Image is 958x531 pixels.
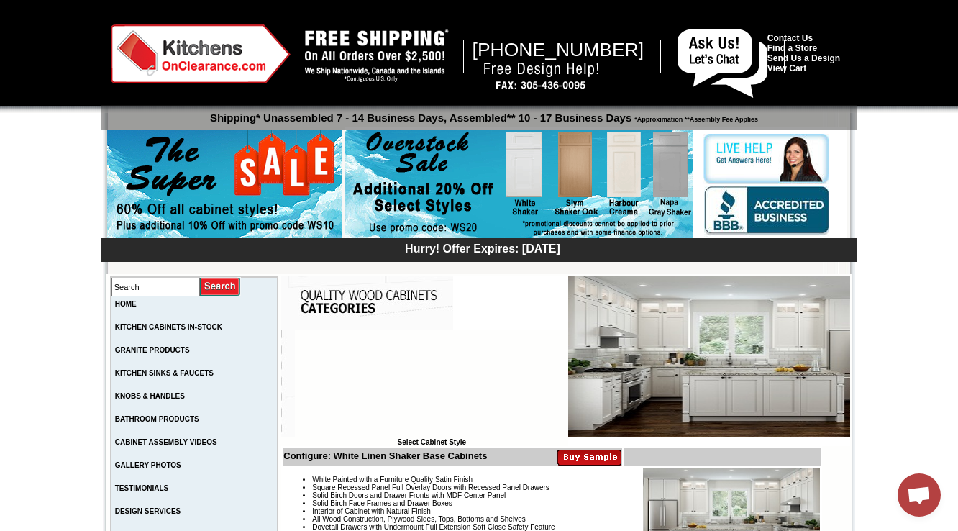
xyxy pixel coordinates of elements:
[115,323,222,331] a: KITCHEN CABINETS IN-STOCK
[109,240,857,255] div: Hurry! Offer Expires: [DATE]
[115,484,168,492] a: TESTIMONIALS
[312,507,431,515] span: Interior of Cabinet with Natural Finish
[295,330,568,438] iframe: Browser incompatible
[898,473,941,517] div: Open chat
[767,43,817,53] a: Find a Store
[312,499,452,507] span: Solid Birch Face Frames and Drawer Boxes
[312,484,549,491] span: Square Recessed Panel Full Overlay Doors with Recessed Panel Drawers
[115,392,185,400] a: KNOBS & HANDLES
[115,369,214,377] a: KITCHEN SINKS & FAUCETS
[115,415,199,423] a: BATHROOM PRODUCTS
[115,438,217,446] a: CABINET ASSEMBLY VIDEOS
[200,277,241,296] input: Submit
[115,461,181,469] a: GALLERY PHOTOS
[312,476,473,484] span: White Painted with a Furniture Quality Satin Finish
[115,300,137,308] a: HOME
[312,523,555,531] span: Dovetail Drawers with Undermount Full Extension Soft Close Safety Feature
[767,33,813,43] a: Contact Us
[115,507,181,515] a: DESIGN SERVICES
[283,450,487,461] b: Configure: White Linen Shaker Base Cabinets
[312,515,525,523] span: All Wood Construction, Plywood Sides, Tops, Bottoms and Shelves
[115,346,190,354] a: GRANITE PRODUCTS
[312,491,506,499] span: Solid Birch Doors and Drawer Fronts with MDF Center Panel
[111,24,291,83] img: Kitchens on Clearance Logo
[568,276,850,437] img: White Linen Shaker
[473,39,644,60] span: [PHONE_NUMBER]
[767,63,806,73] a: View Cart
[109,105,857,124] p: Shipping* Unassembled 7 - 14 Business Days, Assembled** 10 - 17 Business Days
[767,53,840,63] a: Send Us a Design
[631,112,758,123] span: *Approximation **Assembly Fee Applies
[397,438,466,446] b: Select Cabinet Style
